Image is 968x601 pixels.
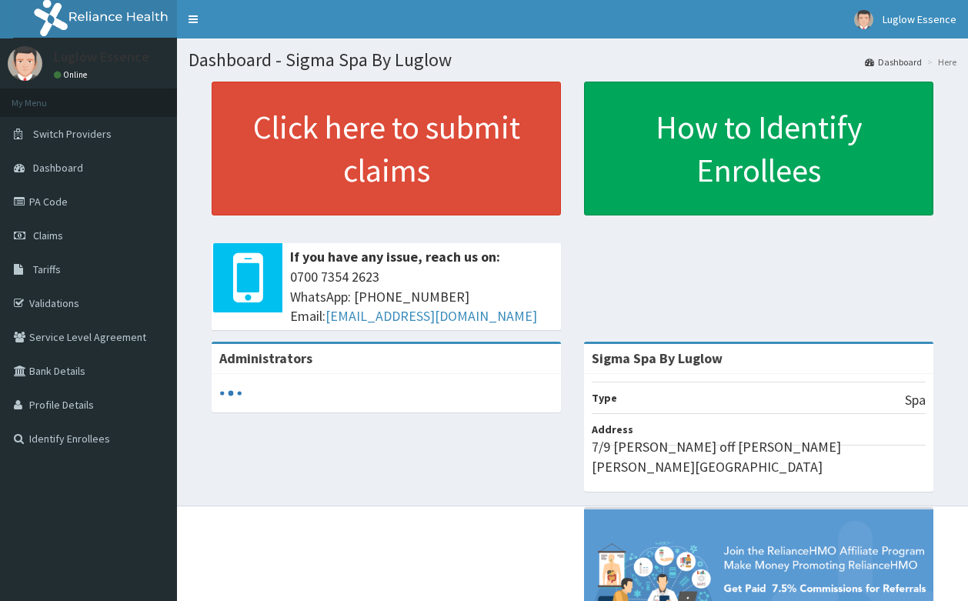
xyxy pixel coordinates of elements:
[219,382,242,405] svg: audio-loading
[923,55,956,68] li: Here
[290,248,500,265] b: If you have any issue, reach us on:
[325,307,537,325] a: [EMAIL_ADDRESS][DOMAIN_NAME]
[33,262,61,276] span: Tariffs
[33,161,83,175] span: Dashboard
[854,10,873,29] img: User Image
[592,437,926,476] p: 7/9 [PERSON_NAME] off [PERSON_NAME] [PERSON_NAME][GEOGRAPHIC_DATA]
[54,50,149,64] p: Luglow Essence
[189,50,956,70] h1: Dashboard - Sigma Spa By Luglow
[8,46,42,81] img: User Image
[212,82,561,215] a: Click here to submit claims
[219,349,312,367] b: Administrators
[584,82,933,215] a: How to Identify Enrollees
[33,229,63,242] span: Claims
[592,349,723,367] strong: Sigma Spa By Luglow
[865,55,922,68] a: Dashboard
[290,267,553,326] span: 0700 7354 2623 WhatsApp: [PHONE_NUMBER] Email:
[54,69,91,80] a: Online
[883,12,956,26] span: Luglow Essence
[33,127,112,141] span: Switch Providers
[592,422,633,436] b: Address
[592,391,617,405] b: Type
[905,390,926,410] p: Spa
